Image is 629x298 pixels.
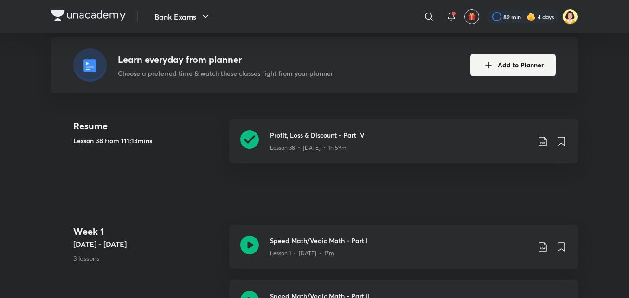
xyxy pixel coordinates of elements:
img: kk B [562,9,578,25]
img: streak [526,12,536,21]
p: 3 lessons [73,253,222,263]
img: avatar [468,13,476,21]
button: Bank Exams [149,7,217,26]
p: Choose a preferred time & watch these classes right from your planner [118,68,333,78]
p: Lesson 1 • [DATE] • 17m [270,249,334,258]
img: Company Logo [51,10,126,21]
h4: Resume [73,119,222,133]
h4: Week 1 [73,225,222,238]
h5: Lesson 38 from 111:13mins [73,136,222,146]
button: Add to Planner [470,54,556,76]
p: Lesson 38 • [DATE] • 1h 59m [270,144,347,152]
h4: Learn everyday from planner [118,53,333,66]
h3: Profit, Loss & Discount - Part IV [270,130,530,140]
a: Company Logo [51,10,126,24]
a: Profit, Loss & Discount - Part IVLesson 38 • [DATE] • 1h 59m [229,119,578,174]
h3: Speed Math/Vedic Math - Part I [270,236,530,245]
h5: [DATE] - [DATE] [73,238,222,250]
button: avatar [464,9,479,24]
a: Speed Math/Vedic Math - Part ILesson 1 • [DATE] • 17m [229,225,578,280]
